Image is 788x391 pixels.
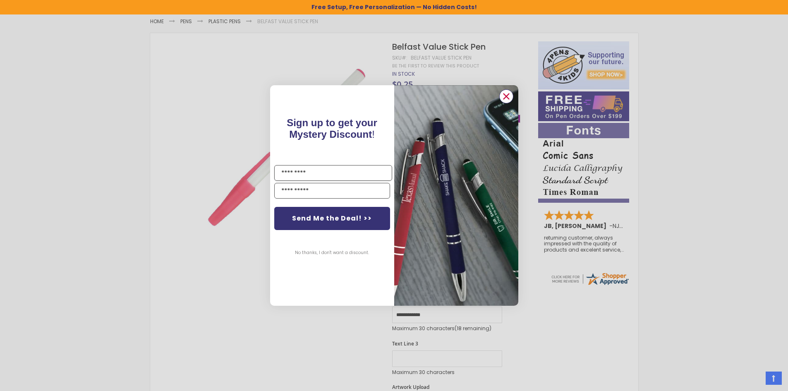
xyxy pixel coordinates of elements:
[274,207,390,230] button: Send Me the Deal! >>
[720,369,788,391] iframe: Google Customer Reviews
[499,89,513,103] button: Close dialog
[287,117,377,140] span: Sign up to get your Mystery Discount
[287,117,377,140] span: !
[394,85,518,306] img: pop-up-image
[291,242,373,263] button: No thanks, I don't want a discount.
